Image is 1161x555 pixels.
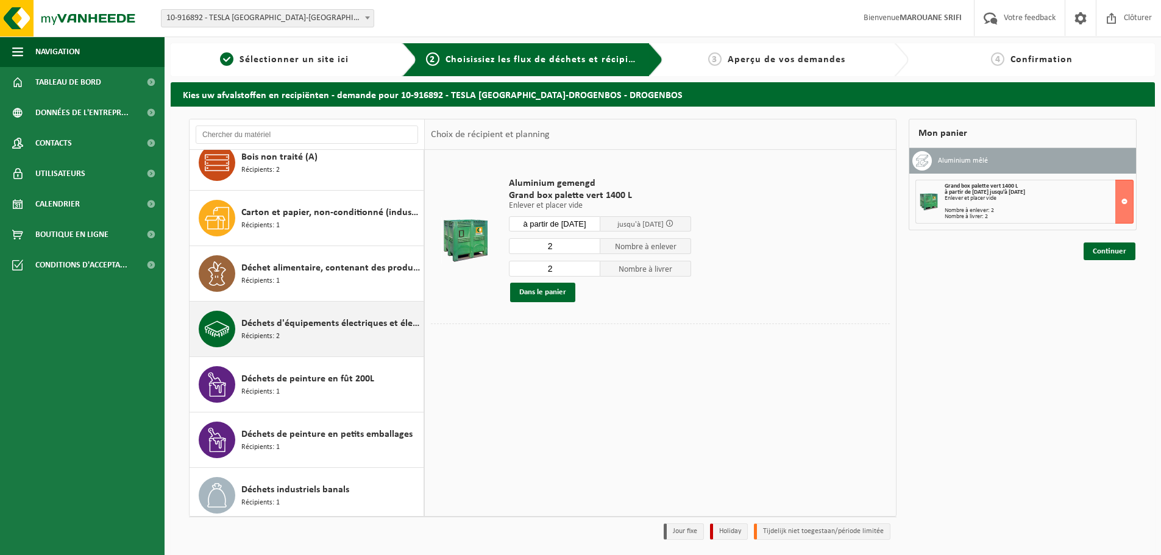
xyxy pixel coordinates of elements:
span: Confirmation [1010,55,1073,65]
span: Déchets de peinture en fût 200L [241,372,374,386]
span: Sélectionner un site ici [240,55,349,65]
span: Boutique en ligne [35,219,108,250]
span: Tableau de bord [35,67,101,97]
button: Déchets de peinture en petits emballages Récipients: 1 [190,412,424,468]
input: Sélectionnez date [509,216,600,232]
button: Carton et papier, non-conditionné (industriel) Récipients: 1 [190,191,424,246]
span: Déchet alimentaire, contenant des produits d'origine animale, non emballé, catégorie 3 [241,261,421,275]
span: Nombre à enlever [600,238,692,254]
h3: Aluminium mêlé [938,151,988,171]
a: Continuer [1084,242,1135,260]
span: Récipients: 1 [241,275,280,287]
span: Conditions d'accepta... [35,250,127,280]
div: Nombre à enlever: 2 [945,208,1133,214]
li: Holiday [710,523,748,540]
span: Carton et papier, non-conditionné (industriel) [241,205,421,220]
span: 2 [426,52,439,66]
span: Contacts [35,128,72,158]
div: Enlever et placer vide [945,196,1133,202]
span: Récipients: 2 [241,331,280,342]
span: Données de l'entrepr... [35,97,129,128]
button: Déchets d'équipements électriques et électroniques - Sans tubes cathodiques Récipients: 2 [190,302,424,357]
span: 10-916892 - TESLA BELGIUM-DROGENBOS - DROGENBOS [161,9,374,27]
span: Choisissiez les flux de déchets et récipients [446,55,648,65]
span: Déchets de peinture en petits emballages [241,427,413,442]
span: Bois non traité (A) [241,150,318,164]
span: Grand box palette vert 1400 L [509,189,691,202]
li: Tijdelijk niet toegestaan/période limitée [754,523,890,540]
span: Utilisateurs [35,158,85,189]
span: Récipients: 1 [241,497,280,509]
div: Mon panier [909,119,1137,148]
span: 1 [220,52,233,66]
strong: MAROUANE SRIFI [900,13,962,23]
div: Choix de récipient et planning [425,119,556,150]
span: Aluminium gemengd [509,177,691,189]
span: Nombre à livrer [600,261,692,277]
span: Calendrier [35,189,80,219]
span: 10-916892 - TESLA BELGIUM-DROGENBOS - DROGENBOS [162,10,374,27]
span: 3 [708,52,722,66]
p: Enlever et placer vide [509,202,691,210]
span: Récipients: 1 [241,386,280,398]
span: Récipients: 1 [241,442,280,453]
button: Bois non traité (A) Récipients: 2 [190,135,424,191]
span: Déchets industriels banals [241,483,349,497]
div: Nombre à livrer: 2 [945,214,1133,220]
span: Récipients: 1 [241,220,280,232]
span: 4 [991,52,1004,66]
li: Jour fixe [664,523,704,540]
span: Navigation [35,37,80,67]
button: Déchets industriels banals Récipients: 1 [190,468,424,523]
button: Déchet alimentaire, contenant des produits d'origine animale, non emballé, catégorie 3 Récipients: 1 [190,246,424,302]
h2: Kies uw afvalstoffen en recipiënten - demande pour 10-916892 - TESLA [GEOGRAPHIC_DATA]-DROGENBOS ... [171,82,1155,106]
span: Déchets d'équipements électriques et électroniques - Sans tubes cathodiques [241,316,421,331]
input: Chercher du matériel [196,125,418,144]
span: Grand box palette vert 1400 L [945,183,1018,189]
span: Récipients: 2 [241,164,280,176]
span: jusqu'à [DATE] [617,221,664,228]
button: Déchets de peinture en fût 200L Récipients: 1 [190,357,424,412]
a: 1Sélectionner un site ici [177,52,392,67]
span: Aperçu de vos demandes [728,55,845,65]
button: Dans le panier [510,283,575,302]
strong: à partir de [DATE] jusqu'à [DATE] [945,189,1025,196]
